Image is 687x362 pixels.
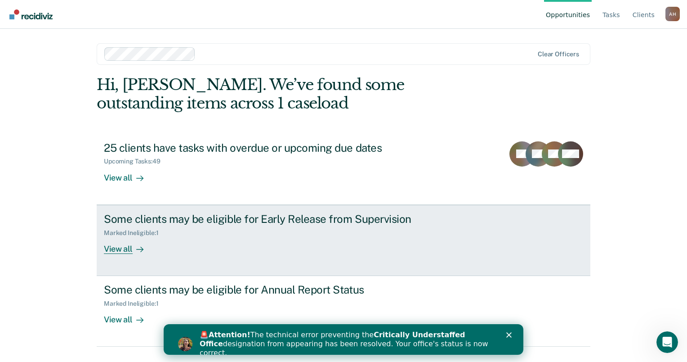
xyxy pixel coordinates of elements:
a: Some clients may be eligible for Early Release from SupervisionMarked Ineligible:1View all [97,205,590,276]
b: Critically Understaffed Office [36,6,302,24]
div: View all [104,236,154,254]
div: Some clients may be eligible for Annual Report Status [104,283,419,296]
div: Marked Ineligible : 1 [104,229,165,237]
a: 25 clients have tasks with overdue or upcoming due datesUpcoming Tasks:49View all [97,134,590,205]
div: Clear officers [538,50,579,58]
div: Close [343,8,352,14]
div: Upcoming Tasks : 49 [104,158,168,165]
div: A H [665,7,680,21]
div: Some clients may be eligible for Early Release from Supervision [104,213,419,226]
div: View all [104,308,154,325]
div: View all [104,165,154,183]
button: Profile dropdown button [665,7,680,21]
div: Marked Ineligible : 1 [104,300,165,308]
a: Some clients may be eligible for Annual Report StatusMarked Ineligible:1View all [97,276,590,347]
div: 🚨 The technical error preventing the designation from appearing has been resolved. Your office's ... [36,6,331,33]
iframe: Intercom live chat banner [164,324,523,355]
b: Attention! [45,6,87,15]
iframe: Intercom live chat [656,331,678,353]
div: 25 clients have tasks with overdue or upcoming due dates [104,141,419,154]
div: Hi, [PERSON_NAME]. We’ve found some outstanding items across 1 caseload [97,76,491,113]
img: Recidiviz [9,9,53,19]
